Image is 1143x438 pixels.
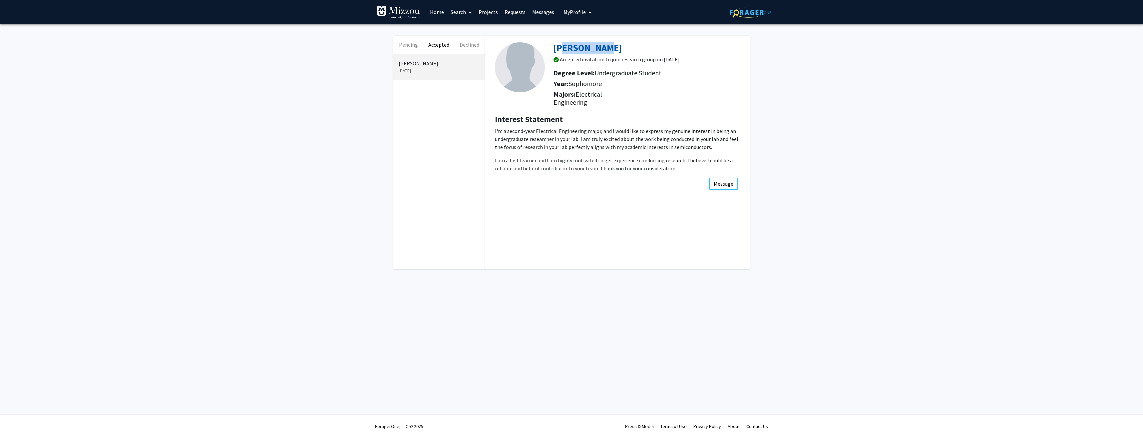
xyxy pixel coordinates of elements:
[375,415,423,438] div: ForagerOne, LLC © 2025
[424,36,454,54] button: Accepted
[501,0,529,24] a: Requests
[554,90,575,98] b: Majors:
[693,423,721,429] a: Privacy Policy
[495,42,545,92] img: Profile Picture
[746,423,768,429] a: Contact Us
[529,0,558,24] a: Messages
[475,0,501,24] a: Projects
[427,0,447,24] a: Home
[730,7,771,18] img: ForagerOne Logo
[554,90,602,106] span: Electrical Engineering
[560,56,681,63] h6: Accepted invitation to join research group on [DATE].
[660,423,687,429] a: Terms of Use
[393,36,424,54] button: Pending
[554,42,622,54] b: [PERSON_NAME]
[564,9,586,15] span: My Profile
[495,156,740,172] p: I am a fast learner and I am highly motivated to get experience conducting research. I believe I ...
[554,69,594,77] b: Degree Level:
[5,408,28,433] iframe: Chat
[399,67,479,74] p: [DATE]
[495,114,563,124] b: Interest Statement
[495,127,740,151] p: I'm a second-year Electrical Engineering major, and I would like to express my genuine interest i...
[709,178,738,190] button: Message
[447,0,475,24] a: Search
[625,423,654,429] a: Press & Media
[594,69,661,77] span: Undergraduate Student
[728,423,740,429] a: About
[454,36,485,54] button: Declined
[377,6,420,19] img: University of Missouri Logo
[554,79,569,88] b: Year:
[569,79,602,88] span: Sophomore
[399,59,479,67] p: [PERSON_NAME]
[554,42,622,54] a: Opens in a new tab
